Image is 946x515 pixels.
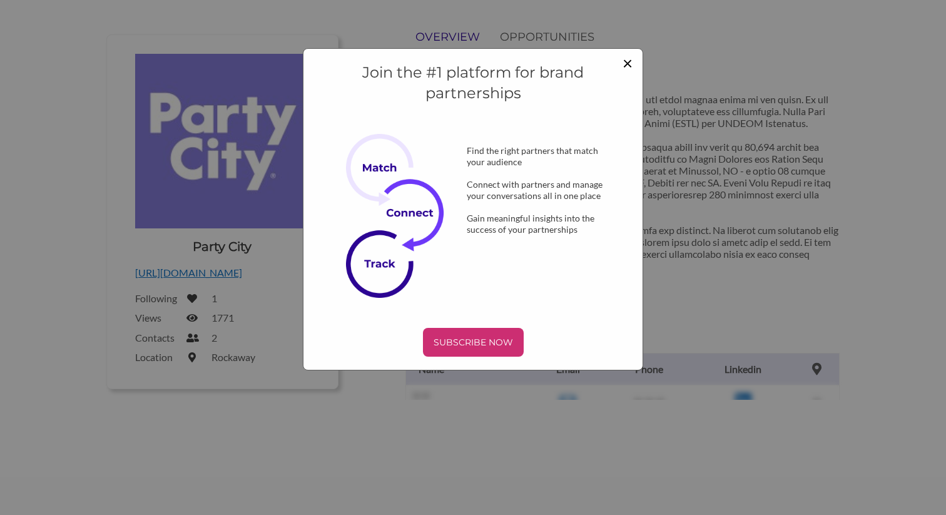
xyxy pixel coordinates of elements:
[447,179,629,201] div: Connect with partners and manage your conversations all in one place
[623,54,633,71] button: Close modal
[346,134,458,298] img: Subscribe Now Image
[623,52,633,73] span: ×
[317,62,630,104] h4: Join the #1 platform for brand partnerships
[428,333,519,352] p: SUBSCRIBE NOW
[447,145,629,168] div: Find the right partners that match your audience
[447,213,629,235] div: Gain meaningful insights into the success of your partnerships
[317,328,630,357] a: SUBSCRIBE NOW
